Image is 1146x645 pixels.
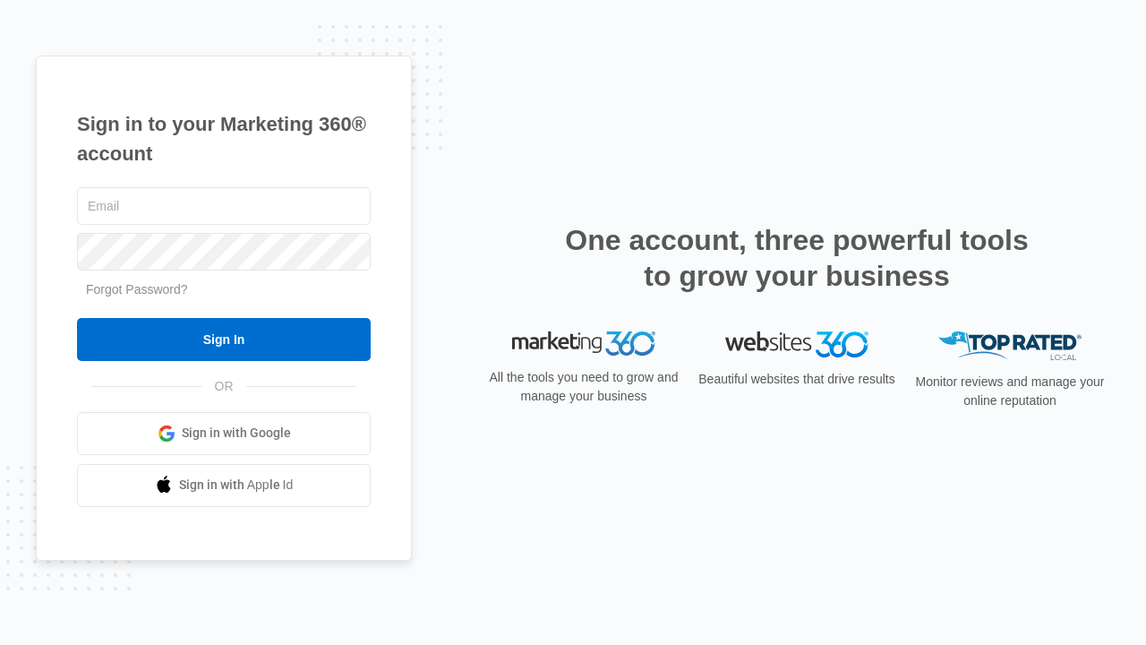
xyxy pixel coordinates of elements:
[77,464,371,507] a: Sign in with Apple Id
[910,373,1110,410] p: Monitor reviews and manage your online reputation
[512,331,655,357] img: Marketing 360
[182,424,291,443] span: Sign in with Google
[77,412,371,455] a: Sign in with Google
[725,331,868,357] img: Websites 360
[179,476,294,494] span: Sign in with Apple Id
[77,187,371,225] input: Email
[202,377,246,396] span: OR
[938,331,1082,361] img: Top Rated Local
[86,282,188,297] a: Forgot Password?
[483,368,684,406] p: All the tools you need to grow and manage your business
[77,318,371,361] input: Sign In
[560,222,1034,294] h2: One account, three powerful tools to grow your business
[77,109,371,168] h1: Sign in to your Marketing 360® account
[697,370,897,389] p: Beautiful websites that drive results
